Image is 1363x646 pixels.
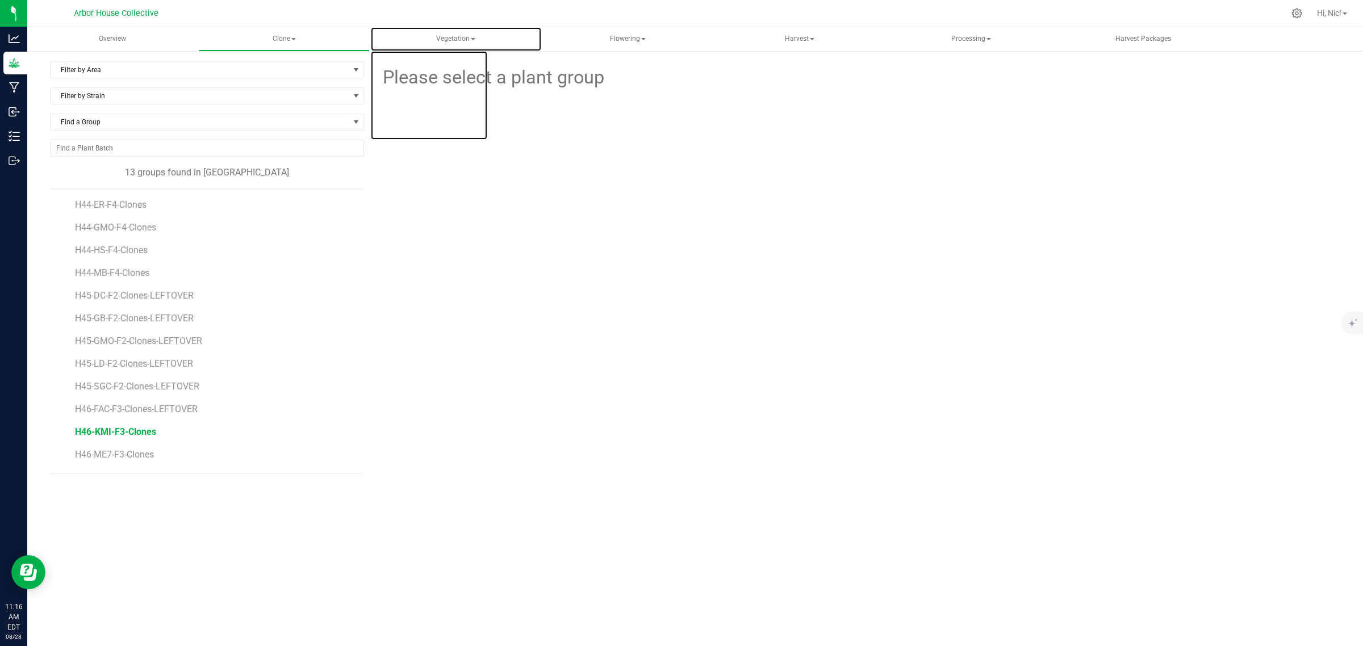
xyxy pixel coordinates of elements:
[199,28,369,51] span: Clone
[75,245,148,255] span: H44-HS-F4-Clones
[74,9,158,18] span: Arbor House Collective
[5,632,22,641] p: 08/28
[349,62,363,78] span: select
[51,140,363,156] input: NO DATA FOUND
[9,33,20,44] inline-svg: Analytics
[75,335,202,346] span: H45-GMO-F2-Clones-LEFTOVER
[1290,8,1304,19] div: Manage settings
[51,114,349,130] span: Find a Group
[5,602,22,632] p: 11:16 AM EDT
[9,106,20,118] inline-svg: Inbound
[714,27,885,51] a: Harvest
[75,290,194,301] span: H45-DC-F2-Clones-LEFTOVER
[9,131,20,142] inline-svg: Inventory
[9,82,20,93] inline-svg: Manufacturing
[543,28,712,51] span: Flowering
[75,449,154,460] span: H46-ME7-F3-Clones
[75,472,152,483] span: H46-PAV-F3-Clones
[75,404,198,414] span: H46-FAC-F3-Clones-LEFTOVER
[381,64,604,91] span: Please select a plant group
[886,27,1056,51] a: Processing
[51,88,349,104] span: Filter by Strain
[75,199,147,210] span: H44-ER-F4-Clones
[27,27,198,51] a: Overview
[75,426,156,437] span: H46-KMI-F3-Clones
[11,555,45,589] iframe: Resource center
[715,28,884,51] span: Harvest
[1100,34,1186,44] span: Harvest Packages
[9,155,20,166] inline-svg: Outbound
[75,222,156,233] span: H44-GMO-F4-Clones
[1317,9,1341,18] span: Hi, Nic!
[9,57,20,69] inline-svg: Grow
[887,28,1056,51] span: Processing
[51,62,349,78] span: Filter by Area
[371,27,541,51] a: Vegetation
[1057,27,1228,51] a: Harvest Packages
[50,166,364,179] div: 13 groups found in [GEOGRAPHIC_DATA]
[75,267,149,278] span: H44-MB-F4-Clones
[75,313,194,324] span: H45-GB-F2-Clones-LEFTOVER
[199,27,369,51] a: Clone
[75,358,193,369] span: H45-LD-F2-Clones-LEFTOVER
[83,34,141,44] span: Overview
[75,381,199,392] span: H45-SGC-F2-Clones-LEFTOVER
[542,27,713,51] a: Flowering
